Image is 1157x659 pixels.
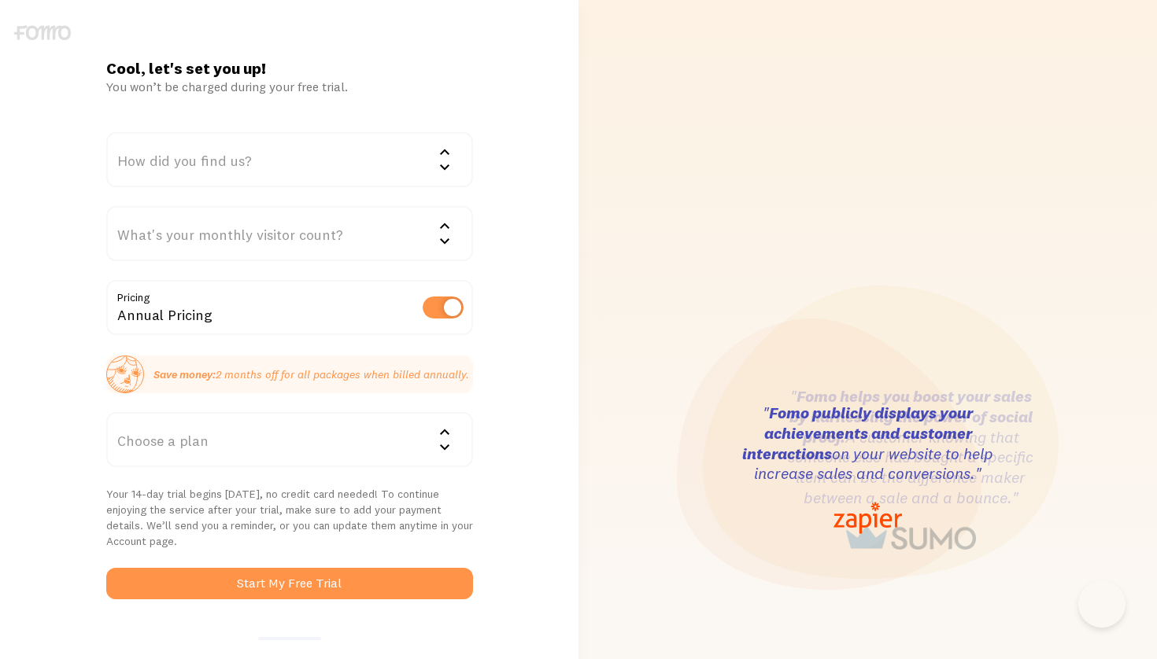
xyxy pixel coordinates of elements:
[14,25,71,40] img: fomo-logo-gray-b99e0e8ada9f9040e2984d0d95b3b12da0074ffd48d1e5cb62ac37fc77b0b268.svg
[742,403,994,484] h3: " on your website to help increase sales and conversions."
[742,403,973,462] strong: Fomo publicly displays your achievements and customer interactions
[106,206,473,261] div: What's your monthly visitor count?
[834,503,902,534] img: zapier-logo-67829435118c75c76cb2dd6da18087269b6957094811fad6c81319a220d8a412.png
[106,412,473,467] div: Choose a plan
[106,58,473,79] h1: Cool, let's set you up!
[106,486,473,549] p: Your 14-day trial begins [DATE], no credit card needed! To continue enjoying the service after yo...
[153,367,216,381] strong: Save money:
[153,366,469,382] p: 2 months off for all packages when billed annually.
[846,526,975,550] img: sumo-logo-1cafdecd7bb48b33eaa792b370d3cec89df03f7790928d0317a799d01587176e.png
[106,280,473,337] div: Annual Pricing
[789,386,1033,446] strong: Fomo helps you boost your sales by harnessing the power of social proof.
[106,568,473,599] button: Start My Free Trial
[106,79,473,94] div: You won’t be charged during your free trial.
[785,386,1037,507] h3: " A customer knowing that someone else has bought a specific item can be the difference maker bet...
[1078,580,1126,628] iframe: Help Scout Beacon - Open
[106,132,473,187] div: How did you find us?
